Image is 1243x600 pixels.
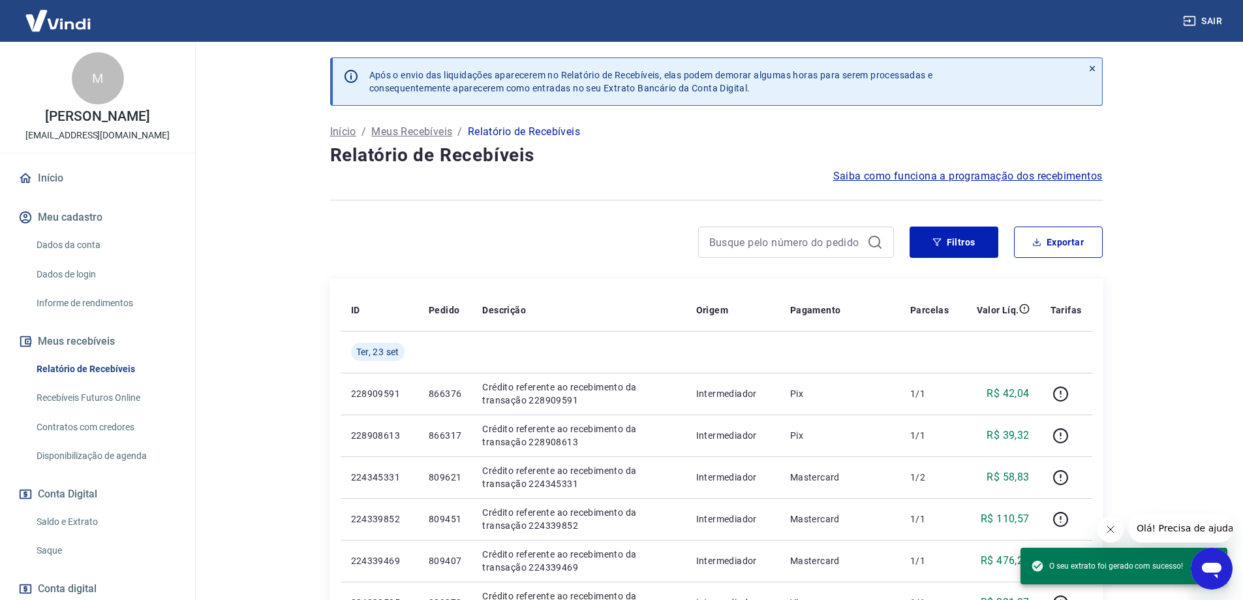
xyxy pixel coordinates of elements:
[16,480,179,509] button: Conta Digital
[429,304,459,317] p: Pedido
[482,381,675,407] p: Crédito referente ao recebimento da transação 228909591
[31,356,179,383] a: Relatório de Recebíveis
[16,327,179,356] button: Meus recebíveis
[31,290,179,317] a: Informe de rendimentos
[910,429,949,442] p: 1/1
[482,464,675,490] p: Crédito referente ao recebimento da transação 224345331
[910,471,949,484] p: 1/2
[790,429,889,442] p: Pix
[31,385,179,411] a: Recebíveis Futuros Online
[16,164,179,193] a: Início
[1014,227,1103,258] button: Exportar
[351,513,408,526] p: 224339852
[429,471,461,484] p: 809621
[1097,516,1124,543] iframe: Fechar mensagem
[351,554,408,567] p: 224339469
[16,203,179,232] button: Meu cadastro
[910,304,949,317] p: Parcelas
[371,124,452,140] a: Meus Recebíveis
[482,304,526,317] p: Descrição
[1180,9,1227,33] button: Sair
[833,168,1103,184] a: Saiba como funciona a programação dos recebimentos
[696,304,728,317] p: Origem
[72,52,124,104] div: M
[16,1,100,40] img: Vindi
[351,429,408,442] p: 228908613
[429,387,461,400] p: 866376
[8,9,110,20] span: Olá! Precisa de ajuda?
[1191,548,1233,590] iframe: Botão para abrir a janela de mensagens
[910,513,949,526] p: 1/1
[457,124,462,140] p: /
[351,471,408,484] p: 224345331
[31,509,179,535] a: Saldo e Extrato
[330,124,356,140] a: Início
[981,511,1030,527] p: R$ 110,57
[790,513,889,526] p: Mastercard
[468,124,580,140] p: Relatório de Recebíveis
[987,386,1029,402] p: R$ 42,04
[696,471,769,484] p: Intermediador
[31,261,179,288] a: Dados de login
[31,232,179,259] a: Dados da conta
[790,471,889,484] p: Mastercard
[369,69,933,95] p: Após o envio das liquidações aparecerem no Relatório de Recebíveis, elas podem demorar algumas ho...
[31,443,179,469] a: Disponibilização de agenda
[482,548,675,574] p: Crédito referente ao recebimento da transação 224339469
[429,554,461,567] p: 809407
[987,428,1029,443] p: R$ 39,32
[696,387,769,400] p: Intermediador
[482,506,675,532] p: Crédito referente ao recebimento da transação 224339852
[981,553,1030,569] p: R$ 476,22
[45,110,149,123] p: [PERSON_NAME]
[31,537,179,564] a: Saque
[696,513,769,526] p: Intermediador
[1051,304,1082,317] p: Tarifas
[987,469,1029,485] p: R$ 58,83
[356,345,399,358] span: Ter, 23 set
[910,227,998,258] button: Filtros
[429,429,461,442] p: 866317
[361,124,366,140] p: /
[696,554,769,567] p: Intermediador
[330,142,1103,168] h4: Relatório de Recebíveis
[790,387,889,400] p: Pix
[25,129,170,142] p: [EMAIL_ADDRESS][DOMAIN_NAME]
[910,387,949,400] p: 1/1
[38,580,97,598] span: Conta digital
[709,232,862,252] input: Busque pelo número do pedido
[1031,560,1183,573] span: O seu extrato foi gerado com sucesso!
[429,513,461,526] p: 809451
[351,304,360,317] p: ID
[696,429,769,442] p: Intermediador
[790,304,841,317] p: Pagamento
[977,304,1019,317] p: Valor Líq.
[910,554,949,567] p: 1/1
[351,387,408,400] p: 228909591
[1129,514,1233,543] iframe: Mensagem da empresa
[790,554,889,567] p: Mastercard
[482,422,675,449] p: Crédito referente ao recebimento da transação 228908613
[31,414,179,441] a: Contratos com credores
